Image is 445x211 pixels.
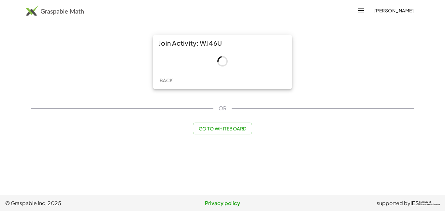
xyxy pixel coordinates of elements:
a: IESInstitute ofEducation Sciences [410,199,440,207]
a: Privacy policy [150,199,295,207]
span: supported by [377,199,410,207]
span: Go to Whiteboard [198,126,246,131]
span: Back [159,77,173,83]
span: Institute of Education Sciences [419,201,440,206]
button: Back [156,74,177,86]
button: [PERSON_NAME] [369,5,419,16]
button: Go to Whiteboard [193,123,252,134]
span: [PERSON_NAME] [374,8,414,13]
span: IES [410,200,419,206]
span: OR [219,104,226,112]
span: © Graspable Inc, 2025 [5,199,150,207]
div: Join Activity: WJ46U [153,35,292,51]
